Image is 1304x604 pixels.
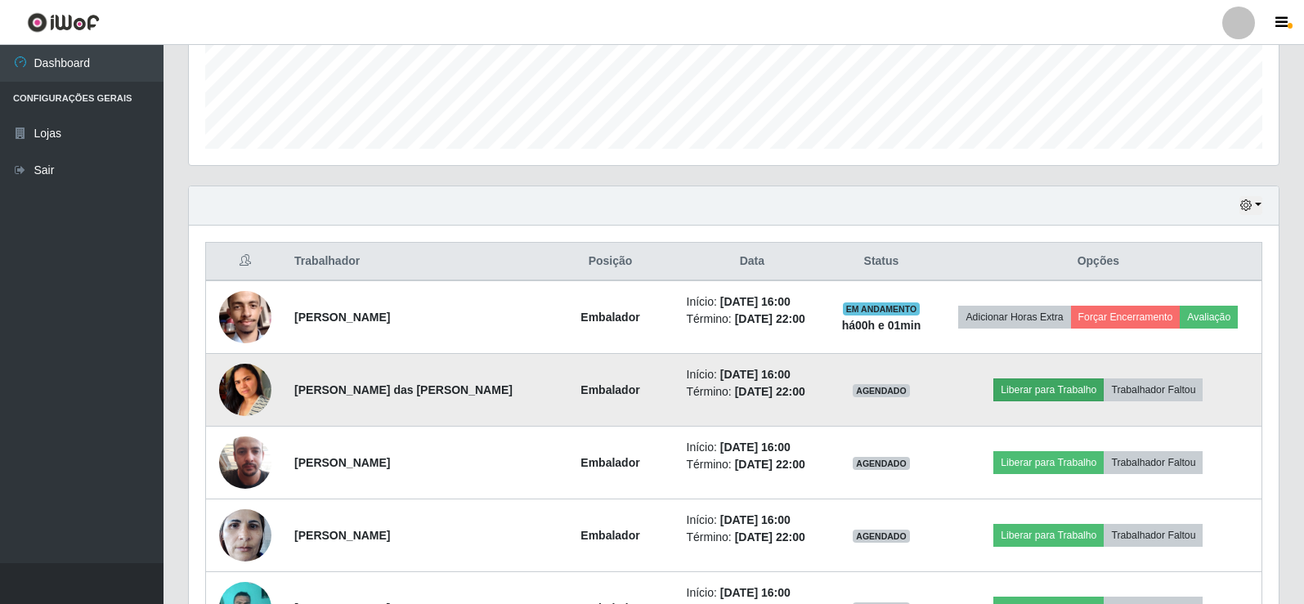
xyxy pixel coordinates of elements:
[843,302,921,315] span: EM ANDAMENTO
[853,457,910,470] span: AGENDADO
[687,512,818,529] li: Início:
[294,311,390,324] strong: [PERSON_NAME]
[720,586,791,599] time: [DATE] 16:00
[687,311,818,328] li: Término:
[720,295,791,308] time: [DATE] 16:00
[580,311,639,324] strong: Embalador
[720,368,791,381] time: [DATE] 16:00
[735,458,805,471] time: [DATE] 22:00
[853,384,910,397] span: AGENDADO
[1104,378,1203,401] button: Trabalhador Faltou
[842,319,921,332] strong: há 00 h e 01 min
[935,243,1262,281] th: Opções
[735,530,805,544] time: [DATE] 22:00
[720,513,791,526] time: [DATE] 16:00
[294,529,390,542] strong: [PERSON_NAME]
[580,383,639,396] strong: Embalador
[1071,306,1181,329] button: Forçar Encerramento
[285,243,544,281] th: Trabalhador
[735,385,805,398] time: [DATE] 22:00
[687,383,818,400] li: Término:
[827,243,935,281] th: Status
[720,441,791,454] time: [DATE] 16:00
[219,338,271,441] img: 1672880944007.jpeg
[687,366,818,383] li: Início:
[219,500,271,570] img: 1694453886302.jpeg
[958,306,1070,329] button: Adicionar Horas Extra
[993,451,1104,474] button: Liberar para Trabalho
[294,383,513,396] strong: [PERSON_NAME] das [PERSON_NAME]
[219,416,271,509] img: 1745843945427.jpeg
[993,378,1104,401] button: Liberar para Trabalho
[677,243,828,281] th: Data
[853,530,910,543] span: AGENDADO
[1180,306,1238,329] button: Avaliação
[687,584,818,602] li: Início:
[687,456,818,473] li: Término:
[1104,524,1203,547] button: Trabalhador Faltou
[219,282,271,351] img: 1672321349967.jpeg
[1104,451,1203,474] button: Trabalhador Faltou
[294,456,390,469] strong: [PERSON_NAME]
[580,529,639,542] strong: Embalador
[687,293,818,311] li: Início:
[544,243,676,281] th: Posição
[27,12,100,33] img: CoreUI Logo
[993,524,1104,547] button: Liberar para Trabalho
[687,439,818,456] li: Início:
[580,456,639,469] strong: Embalador
[687,529,818,546] li: Término:
[735,312,805,325] time: [DATE] 22:00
